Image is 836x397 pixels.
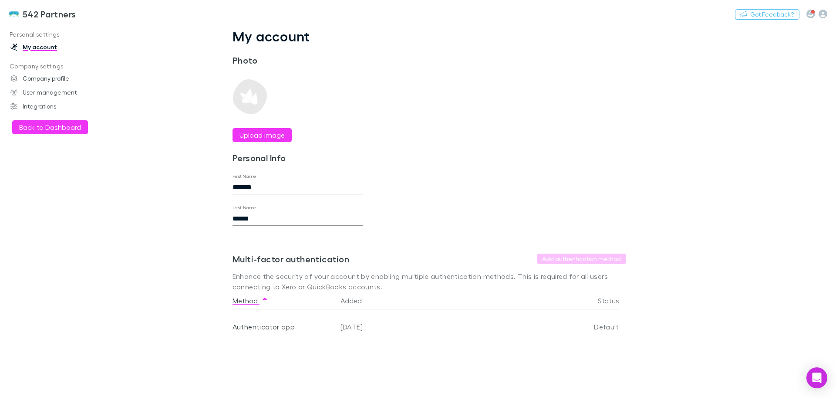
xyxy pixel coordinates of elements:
button: Added [340,292,372,309]
img: 542 Partners's Logo [9,9,19,19]
div: [DATE] [337,309,541,344]
button: Add authentication method [537,254,626,264]
img: Preview [233,79,267,114]
button: Status [598,292,630,309]
h3: Personal Info [233,153,363,163]
p: Personal settings [2,29,118,40]
h1: My account [233,28,626,44]
label: Last Name [233,204,256,211]
div: Open Intercom Messenger [806,367,827,388]
p: Company settings [2,61,118,72]
p: Enhance the security of your account by enabling multiple authentication methods. This is require... [233,271,626,292]
button: Back to Dashboard [12,120,88,134]
label: Upload image [239,130,285,140]
a: User management [2,85,118,99]
a: My account [2,40,118,54]
h3: 542 Partners [23,9,76,19]
div: Default [541,309,619,344]
button: Method [233,292,268,309]
label: First Name [233,173,256,180]
h3: Photo [233,55,363,65]
a: Company profile [2,71,118,85]
button: Got Feedback? [735,9,799,20]
button: Upload image [233,128,292,142]
h3: Multi-factor authentication [233,254,349,264]
a: Integrations [2,99,118,113]
a: 542 Partners [3,3,81,24]
div: Authenticator app [233,309,334,344]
